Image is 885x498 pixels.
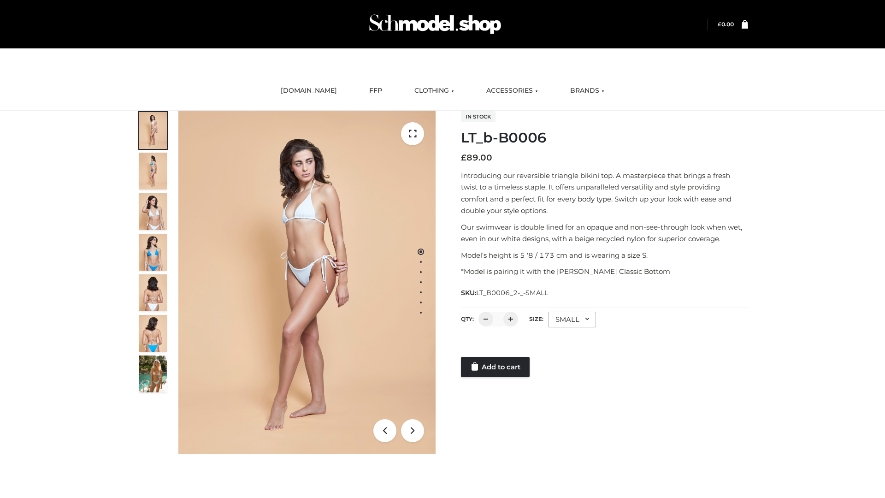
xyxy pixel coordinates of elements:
[461,130,748,146] h1: LT_b-B0006
[407,81,461,101] a: CLOTHING
[479,81,545,101] a: ACCESSORIES
[139,234,167,271] img: ArielClassicBikiniTop_CloudNine_AzureSky_OW114ECO_4-scaled.jpg
[139,274,167,311] img: ArielClassicBikiniTop_CloudNine_AzureSky_OW114ECO_7-scaled.jpg
[461,153,492,163] bdi: 89.00
[461,153,466,163] span: £
[461,357,530,377] a: Add to cart
[139,315,167,352] img: ArielClassicBikiniTop_CloudNine_AzureSky_OW114ECO_8-scaled.jpg
[139,153,167,190] img: ArielClassicBikiniTop_CloudNine_AzureSky_OW114ECO_2-scaled.jpg
[362,81,389,101] a: FFP
[139,112,167,149] img: ArielClassicBikiniTop_CloudNine_AzureSky_OW114ECO_1-scaled.jpg
[461,266,748,278] p: *Model is pairing it with the [PERSON_NAME] Classic Bottom
[178,111,436,454] img: ArielClassicBikiniTop_CloudNine_AzureSky_OW114ECO_1
[476,289,548,297] span: LT_B0006_2-_-SMALL
[139,193,167,230] img: ArielClassicBikiniTop_CloudNine_AzureSky_OW114ECO_3-scaled.jpg
[548,312,596,327] div: SMALL
[461,170,748,217] p: Introducing our reversible triangle bikini top. A masterpiece that brings a fresh twist to a time...
[366,6,504,42] img: Schmodel Admin 964
[563,81,611,101] a: BRANDS
[139,356,167,392] img: Arieltop_CloudNine_AzureSky2.jpg
[274,81,344,101] a: [DOMAIN_NAME]
[461,315,474,322] label: QTY:
[718,21,734,28] bdi: 0.00
[461,111,496,122] span: In stock
[461,221,748,245] p: Our swimwear is double lined for an opaque and non-see-through look when wet, even in our white d...
[529,315,543,322] label: Size:
[718,21,734,28] a: £0.00
[461,249,748,261] p: Model’s height is 5 ‘8 / 173 cm and is wearing a size S.
[461,287,549,298] span: SKU:
[718,21,721,28] span: £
